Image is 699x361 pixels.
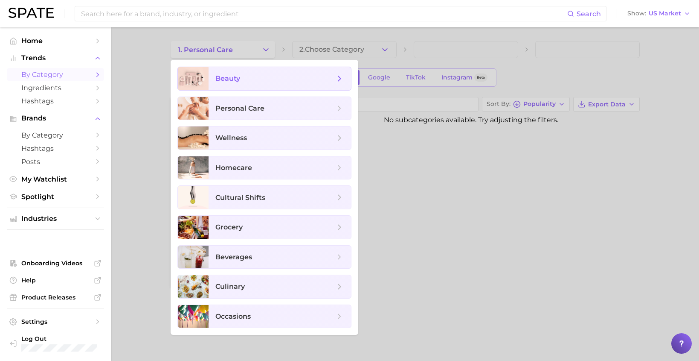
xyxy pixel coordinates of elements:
[80,6,567,21] input: Search here for a brand, industry, or ingredient
[215,134,247,142] span: wellness
[7,212,104,225] button: Industries
[7,94,104,108] a: Hashtags
[7,155,104,168] a: Posts
[7,332,104,354] a: Log out. Currently logged in with e-mail ashley.yukech@ros.com.
[215,194,265,202] span: cultural shifts
[215,164,252,172] span: homecare
[21,215,90,223] span: Industries
[7,274,104,287] a: Help
[21,114,90,122] span: Brands
[21,37,90,45] span: Home
[21,259,90,267] span: Onboarding Videos
[21,193,90,201] span: Spotlight
[9,8,54,18] img: SPATE
[21,144,90,153] span: Hashtags
[627,11,646,16] span: Show
[7,52,104,65] button: Trends
[7,315,104,328] a: Settings
[21,158,90,166] span: Posts
[21,293,90,301] span: Product Releases
[649,11,681,16] span: US Market
[171,60,358,335] ul: Change Category
[7,129,104,142] a: by Category
[577,10,601,18] span: Search
[215,223,243,231] span: grocery
[7,142,104,155] a: Hashtags
[7,81,104,94] a: Ingredients
[21,84,90,92] span: Ingredients
[7,257,104,270] a: Onboarding Videos
[7,112,104,125] button: Brands
[21,70,90,79] span: by Category
[21,335,97,343] span: Log Out
[21,54,90,62] span: Trends
[7,68,104,81] a: by Category
[7,190,104,203] a: Spotlight
[215,282,245,291] span: culinary
[7,173,104,186] a: My Watchlist
[7,291,104,304] a: Product Releases
[215,253,252,261] span: beverages
[21,131,90,139] span: by Category
[21,97,90,105] span: Hashtags
[625,8,693,19] button: ShowUS Market
[7,34,104,47] a: Home
[215,104,264,112] span: personal care
[21,175,90,183] span: My Watchlist
[215,74,240,82] span: beauty
[21,276,90,284] span: Help
[215,312,251,320] span: occasions
[21,318,90,326] span: Settings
